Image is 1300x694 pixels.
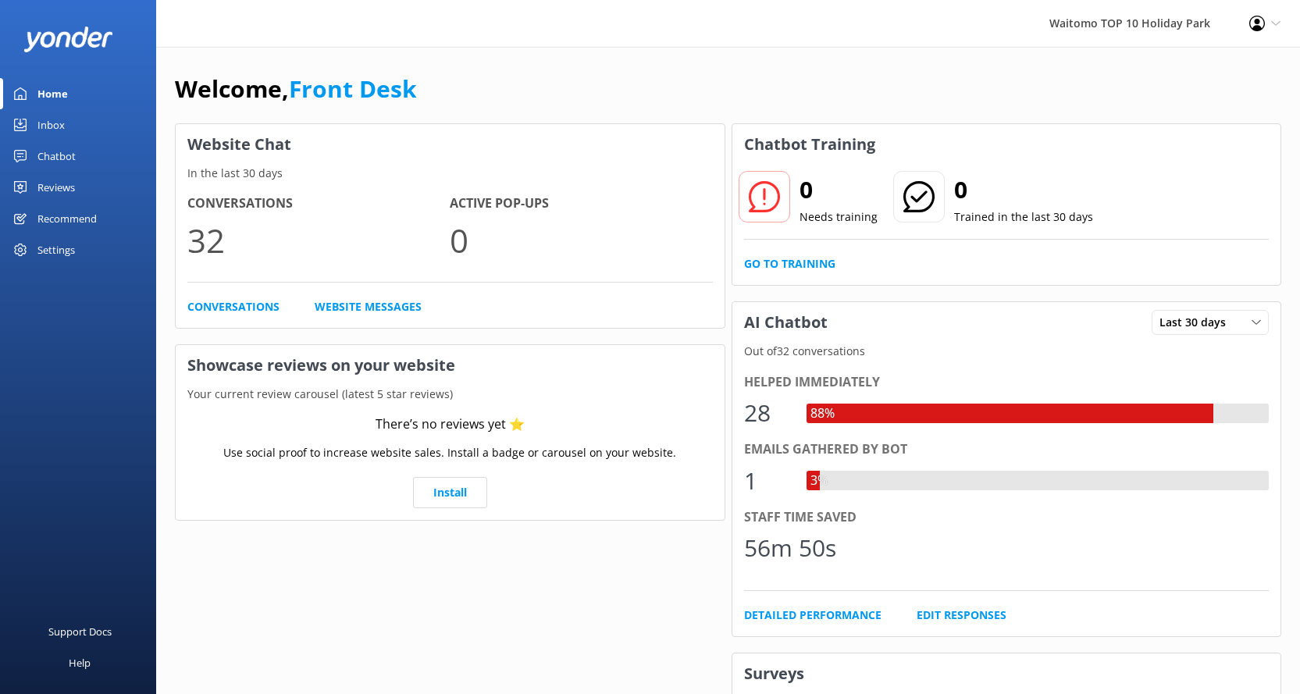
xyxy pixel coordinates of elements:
h3: Showcase reviews on your website [176,345,725,386]
div: Helped immediately [744,372,1270,393]
div: Chatbot [37,141,76,172]
div: 56m 50s [744,529,836,567]
a: Website Messages [315,298,422,315]
div: 28 [744,394,791,432]
div: Emails gathered by bot [744,440,1270,460]
div: Settings [37,234,75,265]
h4: Conversations [187,194,450,214]
span: Last 30 days [1159,314,1235,331]
p: Trained in the last 30 days [954,208,1093,226]
h3: Website Chat [176,124,725,165]
div: Recommend [37,203,97,234]
p: 0 [450,214,712,266]
a: Install [413,477,487,508]
p: In the last 30 days [176,165,725,182]
a: Front Desk [289,73,417,105]
h4: Active Pop-ups [450,194,712,214]
div: Home [37,78,68,109]
div: Support Docs [48,616,112,647]
a: Go to Training [744,255,835,272]
div: Inbox [37,109,65,141]
h1: Welcome, [175,70,417,108]
div: 88% [807,404,839,424]
div: 1 [744,462,791,500]
a: Edit Responses [917,607,1006,624]
div: Help [69,647,91,678]
div: 3% [807,471,832,491]
p: Use social proof to increase website sales. Install a badge or carousel on your website. [223,444,676,461]
h2: 0 [954,171,1093,208]
p: Out of 32 conversations [732,343,1281,360]
h2: 0 [800,171,878,208]
div: There’s no reviews yet ⭐ [376,415,525,435]
p: Needs training [800,208,878,226]
a: Detailed Performance [744,607,882,624]
div: Staff time saved [744,507,1270,528]
h3: Surveys [732,653,1281,694]
img: yonder-white-logo.png [23,27,113,52]
h3: Chatbot Training [732,124,887,165]
p: Your current review carousel (latest 5 star reviews) [176,386,725,403]
a: Conversations [187,298,280,315]
h3: AI Chatbot [732,302,839,343]
div: Reviews [37,172,75,203]
p: 32 [187,214,450,266]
